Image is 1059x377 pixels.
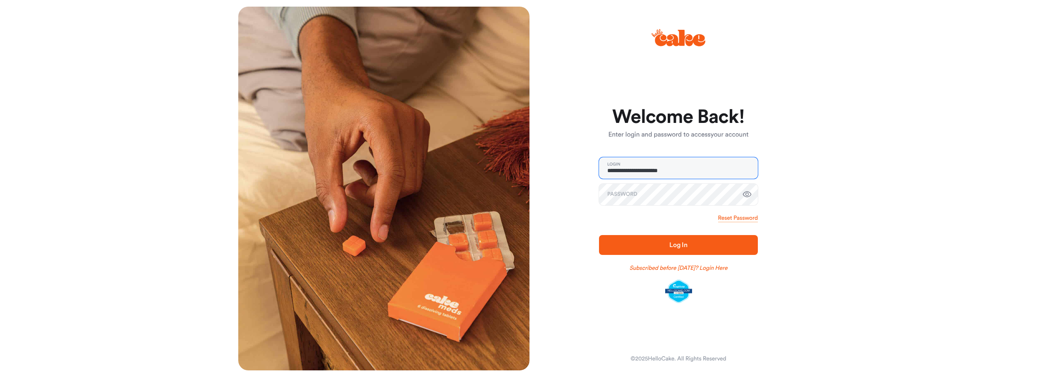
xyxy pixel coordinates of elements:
[665,280,692,303] img: legit-script-certified.png
[599,130,758,140] p: Enter login and password to access your account
[630,355,726,363] div: © 2025 HelloCake. All Rights Reserved
[599,235,758,255] button: Log In
[718,214,758,222] a: Reset Password
[669,242,688,248] span: Log In
[630,264,728,272] a: Subscribed before [DATE]? Login Here
[599,107,758,127] h1: Welcome Back!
